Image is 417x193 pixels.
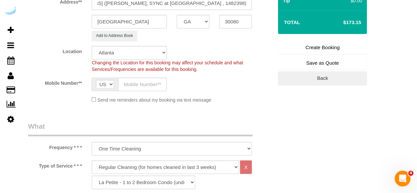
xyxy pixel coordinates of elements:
a: Save as Quote [278,56,367,70]
label: Mobile Number** [23,78,87,86]
span: Send me reminders about my booking via text message [97,97,211,103]
input: Mobile Number** [118,78,167,91]
span: 4 [408,171,413,176]
a: Back [278,71,367,85]
a: Create Booking [278,41,367,54]
strong: Total [284,19,300,25]
label: Type of Service * * * [23,160,87,169]
iframe: Intercom live chat [395,171,410,186]
img: Automaid Logo [4,7,17,16]
h4: $173.15 [323,20,361,25]
input: Zip Code** [219,15,252,28]
label: Location [23,46,87,55]
button: Add to Address Book [92,31,137,41]
label: Frequency * * * [23,142,87,151]
legend: What [28,121,253,136]
span: Changing the Location for this booking may affect your schedule and what Services/Frequencies are... [92,60,243,72]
